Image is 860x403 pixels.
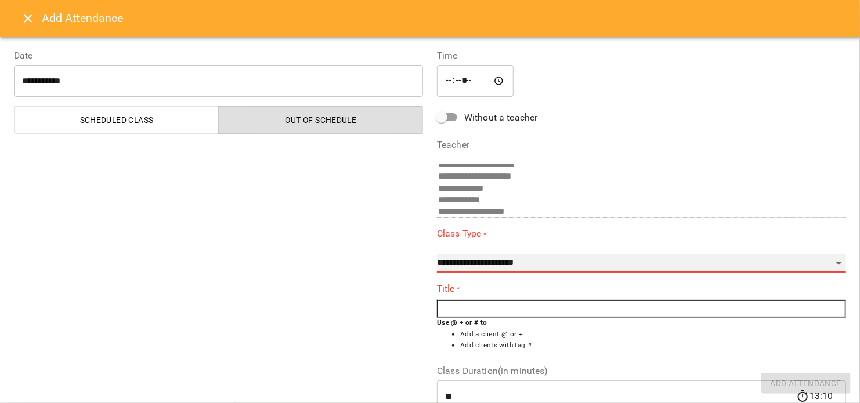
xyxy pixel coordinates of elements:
[460,329,846,340] li: Add a client @ or +
[437,282,846,295] label: Title
[437,140,846,150] label: Teacher
[437,366,846,376] label: Class Duration(in minutes)
[437,318,487,326] b: Use @ + or # to
[42,9,846,27] h6: Add Attendance
[460,340,846,351] li: Add clients with tag #
[218,106,423,134] button: Out of Schedule
[437,51,846,60] label: Time
[14,106,219,134] button: Scheduled class
[226,113,416,127] span: Out of Schedule
[21,113,212,127] span: Scheduled class
[14,5,42,32] button: Close
[437,227,846,241] label: Class Type
[464,111,538,125] span: Without a teacher
[14,51,423,60] label: Date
